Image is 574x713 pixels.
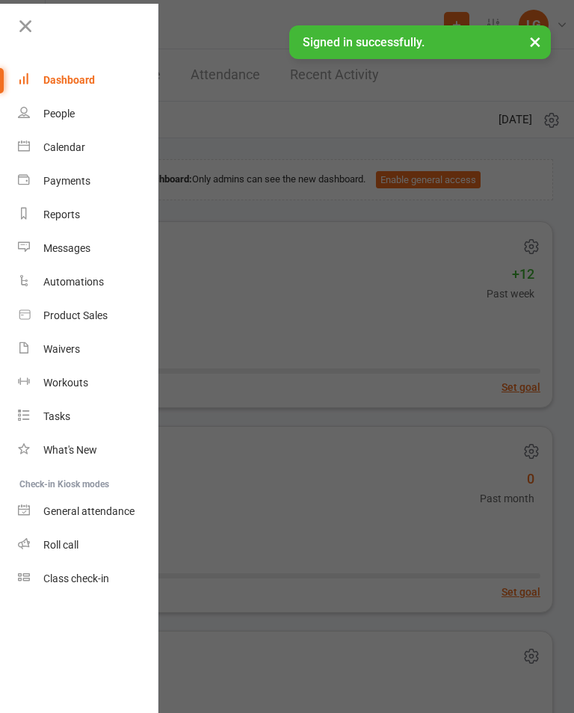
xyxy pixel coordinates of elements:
div: People [43,108,75,120]
span: Signed in successfully. [303,35,425,49]
a: Workouts [18,366,159,400]
a: What's New [18,433,159,467]
a: Automations [18,265,159,299]
a: Dashboard [18,64,159,97]
button: × [522,25,549,58]
div: Workouts [43,377,88,389]
div: Class check-in [43,572,109,584]
a: Tasks [18,400,159,433]
a: Calendar [18,131,159,164]
div: Tasks [43,410,70,422]
div: Reports [43,209,80,220]
div: General attendance [43,505,135,517]
div: Payments [43,175,90,187]
a: People [18,97,159,131]
a: Roll call [18,528,159,562]
a: Product Sales [18,299,159,333]
a: Reports [18,198,159,232]
div: Roll call [43,539,78,551]
div: Waivers [43,343,80,355]
a: Waivers [18,333,159,366]
a: General attendance kiosk mode [18,495,159,528]
div: Messages [43,242,90,254]
div: Product Sales [43,309,108,321]
a: Payments [18,164,159,198]
a: Messages [18,232,159,265]
div: Dashboard [43,74,95,86]
div: What's New [43,444,97,456]
a: Class kiosk mode [18,562,159,596]
div: Automations [43,276,104,288]
div: Calendar [43,141,85,153]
